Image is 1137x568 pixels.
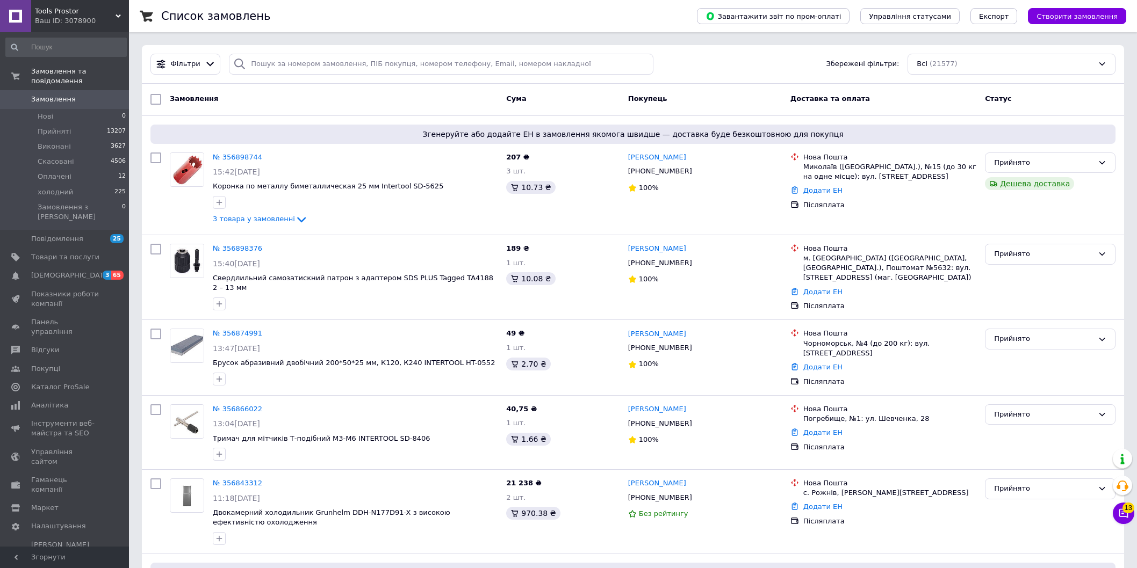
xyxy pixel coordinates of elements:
span: 40,75 ₴ [506,405,537,413]
span: Оплачені [38,172,71,181]
span: Прийняті [38,127,71,136]
div: Післяплата [803,516,976,526]
div: с. Рожнів, [PERSON_NAME][STREET_ADDRESS] [803,488,976,498]
span: 0 [122,112,126,121]
div: м. [GEOGRAPHIC_DATA] ([GEOGRAPHIC_DATA], [GEOGRAPHIC_DATA].), Поштомат №5632: вул. [STREET_ADDRES... [803,253,976,283]
div: Післяплата [803,200,976,210]
a: № 356843312 [213,479,262,487]
span: Маркет [31,503,59,513]
div: Прийнято [994,409,1093,420]
span: Статус [985,94,1012,103]
a: [PERSON_NAME] [628,152,686,163]
span: Інструменти веб-майстра та SEO [31,419,99,438]
a: Свердлильний самозатискний патрон з адаптером SDS PLUS Tagged TA4188 2 – 13 мм [213,274,493,292]
span: Замовлення [170,94,218,103]
img: Фото товару [170,244,204,278]
span: Покупці [31,364,60,374]
div: Післяплата [803,442,976,452]
a: Коронка по металлу биметаллическая 25 мм Intertool SD-5625 [213,182,443,190]
span: 100% [639,435,659,443]
div: Нова Пошта [803,404,976,414]
span: [DEMOGRAPHIC_DATA] [31,271,111,280]
div: Миколаїв ([GEOGRAPHIC_DATA].), №15 (до 30 кг на одне місце): вул. [STREET_ADDRESS] [803,162,976,181]
div: [PHONE_NUMBER] [626,256,694,270]
div: Нова Пошта [803,152,976,162]
div: Післяплата [803,301,976,311]
span: Завантажити звіт по пром-оплаті [706,11,841,21]
span: 25 [110,234,124,243]
span: 49 ₴ [506,329,524,337]
div: 10.08 ₴ [506,272,555,285]
span: 1 шт. [506,344,526,352]
div: Ваш ID: 3078900 [35,16,129,26]
span: 65 [111,271,124,280]
span: Управління сайтом [31,447,99,467]
span: 15:40[DATE] [213,259,260,268]
span: 13:04[DATE] [213,419,260,428]
span: 189 ₴ [506,244,529,252]
button: Чат з покупцем13 [1113,503,1134,524]
div: [PHONE_NUMBER] [626,417,694,431]
a: Створити замовлення [1017,12,1126,20]
div: Післяплата [803,377,976,387]
a: Додати ЕН [803,503,843,511]
a: Додати ЕН [803,186,843,194]
span: Гаманець компанії [31,475,99,494]
span: Фільтри [171,59,200,69]
span: Нові [38,112,53,121]
div: [PHONE_NUMBER] [626,164,694,178]
a: Фото товару [170,478,204,513]
img: Фото товару [170,405,204,438]
span: 13:47[DATE] [213,344,260,353]
div: Прийнято [994,157,1093,169]
span: Створити замовлення [1037,12,1118,20]
span: 3 товара у замовленні [213,215,295,223]
span: Каталог ProSale [31,382,89,392]
span: Панель управління [31,317,99,337]
input: Пошук за номером замовлення, ПІБ покупця, номером телефону, Email, номером накладної [229,54,653,75]
span: Збережені фільтри: [826,59,899,69]
span: 207 ₴ [506,153,529,161]
span: 13 [1122,503,1134,513]
span: Замовлення та повідомлення [31,67,129,86]
span: 225 [114,187,126,197]
a: Двокамерний холодильник Grunhelm DDH-N177D91-X з високою ефективністю охолодження [213,508,450,527]
a: [PERSON_NAME] [628,329,686,339]
div: Дешева доставка [985,177,1074,190]
a: Фото товару [170,152,204,187]
span: 1 шт. [506,259,526,267]
span: Налаштування [31,521,86,531]
span: Експорт [979,12,1009,20]
span: 15:42[DATE] [213,168,260,176]
a: Додати ЕН [803,428,843,436]
a: Додати ЕН [803,363,843,371]
span: 3 шт. [506,167,526,175]
span: Відгуки [31,345,59,355]
a: № 356898376 [213,244,262,252]
span: Замовлення [31,94,76,104]
a: [PERSON_NAME] [628,244,686,254]
span: Показники роботи компанії [31,289,99,309]
span: Скасовані [38,157,74,166]
div: Нова Пошта [803,329,976,338]
span: 11:18[DATE] [213,494,260,503]
span: Tools Prostor [35,6,116,16]
div: Прийнято [994,333,1093,345]
a: № 356874991 [213,329,262,337]
a: № 356866022 [213,405,262,413]
span: 100% [639,275,659,283]
a: Брусок абразивний двобічний 200*50*25 мм, К120, К240 INTERTOOL HT-0552 [213,359,495,367]
a: Додати ЕН [803,288,843,296]
div: Чорноморськ, №4 (до 200 кг): вул. [STREET_ADDRESS] [803,339,976,358]
div: 10.73 ₴ [506,181,555,194]
h1: Список замовлень [161,10,270,23]
span: Повідомлення [31,234,83,244]
a: Тримач для мітчиків Т-подібний M3-M6 INTERTOOL SD-8406 [213,434,430,442]
button: Завантажити звіт по пром-оплаті [697,8,850,24]
div: Прийнято [994,483,1093,494]
a: Фото товару [170,404,204,439]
